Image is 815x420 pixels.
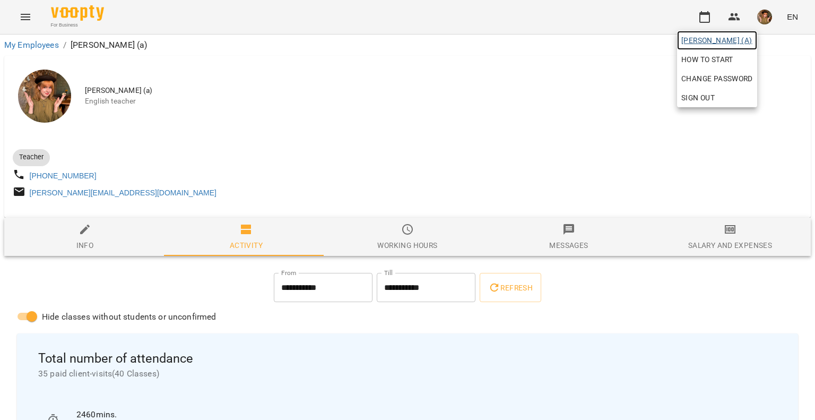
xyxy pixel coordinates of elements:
button: Sign Out [677,88,757,107]
span: Sign Out [681,91,715,104]
a: Change Password [677,69,757,88]
span: Change Password [681,72,753,85]
a: How to start [677,50,738,69]
span: [PERSON_NAME] (а) [681,34,753,47]
a: [PERSON_NAME] (а) [677,31,757,50]
span: How to start [681,53,733,66]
